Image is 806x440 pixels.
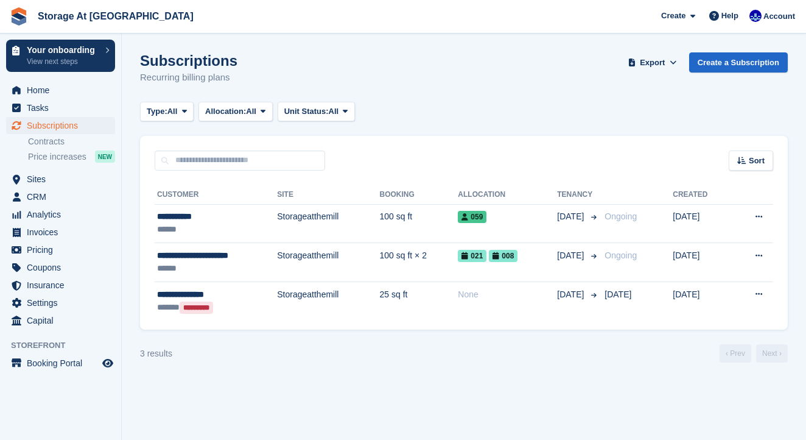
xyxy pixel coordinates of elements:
[140,52,237,69] h1: Subscriptions
[277,204,379,243] td: Storageatthemill
[278,102,355,122] button: Unit Status: All
[95,151,115,163] div: NEW
[27,355,100,372] span: Booking Portal
[380,204,458,243] td: 100 sq ft
[6,241,115,258] a: menu
[673,282,731,320] td: [DATE]
[604,289,631,299] span: [DATE]
[277,185,379,205] th: Site
[6,277,115,294] a: menu
[557,210,586,223] span: [DATE]
[380,185,458,205] th: Booking
[27,294,100,311] span: Settings
[749,10,762,22] img: Seb Santiago
[27,241,100,258] span: Pricing
[673,204,731,243] td: [DATE]
[380,282,458,320] td: 25 sq ft
[27,56,99,67] p: View next steps
[6,294,115,311] a: menu
[147,105,167,118] span: Type:
[6,188,115,205] a: menu
[27,312,100,329] span: Capital
[557,288,586,301] span: [DATE]
[27,259,100,276] span: Coupons
[721,10,738,22] span: Help
[140,102,194,122] button: Type: All
[167,105,178,118] span: All
[557,185,600,205] th: Tenancy
[11,339,121,352] span: Storefront
[458,250,486,262] span: 021
[380,243,458,282] td: 100 sq ft × 2
[27,277,100,294] span: Insurance
[277,282,379,320] td: Storageatthemill
[749,155,765,167] span: Sort
[6,259,115,276] a: menu
[27,171,100,188] span: Sites
[140,71,237,85] p: Recurring billing plans
[6,99,115,116] a: menu
[277,243,379,282] td: Storageatthemill
[626,52,679,73] button: Export
[717,344,790,363] nav: Page
[6,206,115,223] a: menu
[458,288,557,301] div: None
[458,211,486,223] span: 059
[10,7,28,26] img: stora-icon-8386f47178a22dfd0bd8f6a31ec36ba5ce8667c1dd55bd0f319d3a0aa187defe.svg
[27,188,100,205] span: CRM
[284,105,329,118] span: Unit Status:
[6,117,115,134] a: menu
[198,102,273,122] button: Allocation: All
[604,211,637,221] span: Ongoing
[720,344,751,363] a: Previous
[763,10,795,23] span: Account
[661,10,685,22] span: Create
[673,243,731,282] td: [DATE]
[27,46,99,54] p: Your onboarding
[6,82,115,99] a: menu
[140,347,172,360] div: 3 results
[6,312,115,329] a: menu
[27,117,100,134] span: Subscriptions
[604,250,637,260] span: Ongoing
[27,206,100,223] span: Analytics
[246,105,256,118] span: All
[673,185,731,205] th: Created
[27,224,100,241] span: Invoices
[28,150,115,163] a: Price increases NEW
[27,99,100,116] span: Tasks
[756,344,788,363] a: Next
[27,82,100,99] span: Home
[640,57,665,69] span: Export
[205,105,246,118] span: Allocation:
[6,224,115,241] a: menu
[6,171,115,188] a: menu
[6,355,115,372] a: menu
[489,250,517,262] span: 008
[557,249,586,262] span: [DATE]
[329,105,339,118] span: All
[100,356,115,371] a: Preview store
[458,185,557,205] th: Allocation
[155,185,277,205] th: Customer
[28,151,86,163] span: Price increases
[33,6,198,26] a: Storage At [GEOGRAPHIC_DATA]
[689,52,788,73] a: Create a Subscription
[28,136,115,147] a: Contracts
[6,40,115,72] a: Your onboarding View next steps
